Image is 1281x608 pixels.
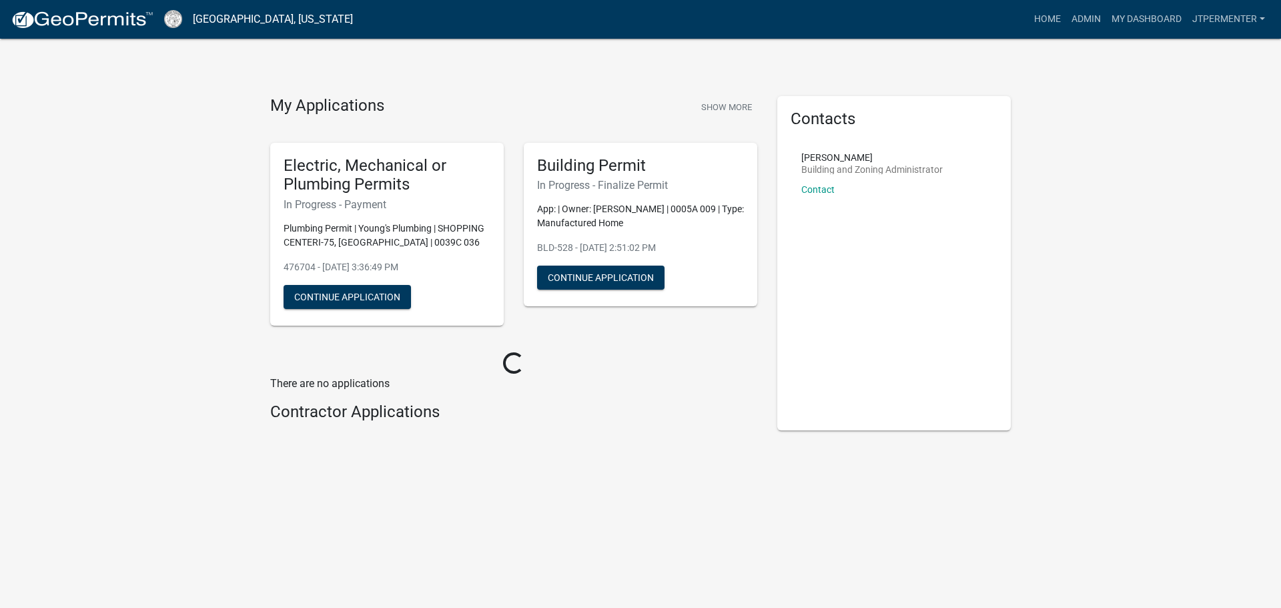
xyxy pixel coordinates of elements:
p: BLD-528 - [DATE] 2:51:02 PM [537,241,744,255]
a: Admin [1066,7,1106,32]
h5: Contacts [791,109,997,129]
p: There are no applications [270,376,757,392]
h5: Electric, Mechanical or Plumbing Permits [284,156,490,195]
p: [PERSON_NAME] [801,153,943,162]
button: Continue Application [284,285,411,309]
a: [GEOGRAPHIC_DATA], [US_STATE] [193,8,353,31]
a: Home [1029,7,1066,32]
p: 476704 - [DATE] 3:36:49 PM [284,260,490,274]
h5: Building Permit [537,156,744,176]
p: Building and Zoning Administrator [801,165,943,174]
h6: In Progress - Finalize Permit [537,179,744,192]
a: Contact [801,184,835,195]
p: Plumbing Permit | Young's Plumbing | SHOPPING CENTERI-75, [GEOGRAPHIC_DATA] | 0039C 036 [284,222,490,250]
a: My Dashboard [1106,7,1187,32]
button: Continue Application [537,266,665,290]
h6: In Progress - Payment [284,198,490,211]
h4: Contractor Applications [270,402,757,422]
h4: My Applications [270,96,384,116]
a: jtpermenter [1187,7,1270,32]
img: Cook County, Georgia [164,10,182,28]
p: App: | Owner: [PERSON_NAME] | 0005A 009 | Type: Manufactured Home [537,202,744,230]
wm-workflow-list-section: Contractor Applications [270,402,757,427]
button: Show More [696,96,757,118]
